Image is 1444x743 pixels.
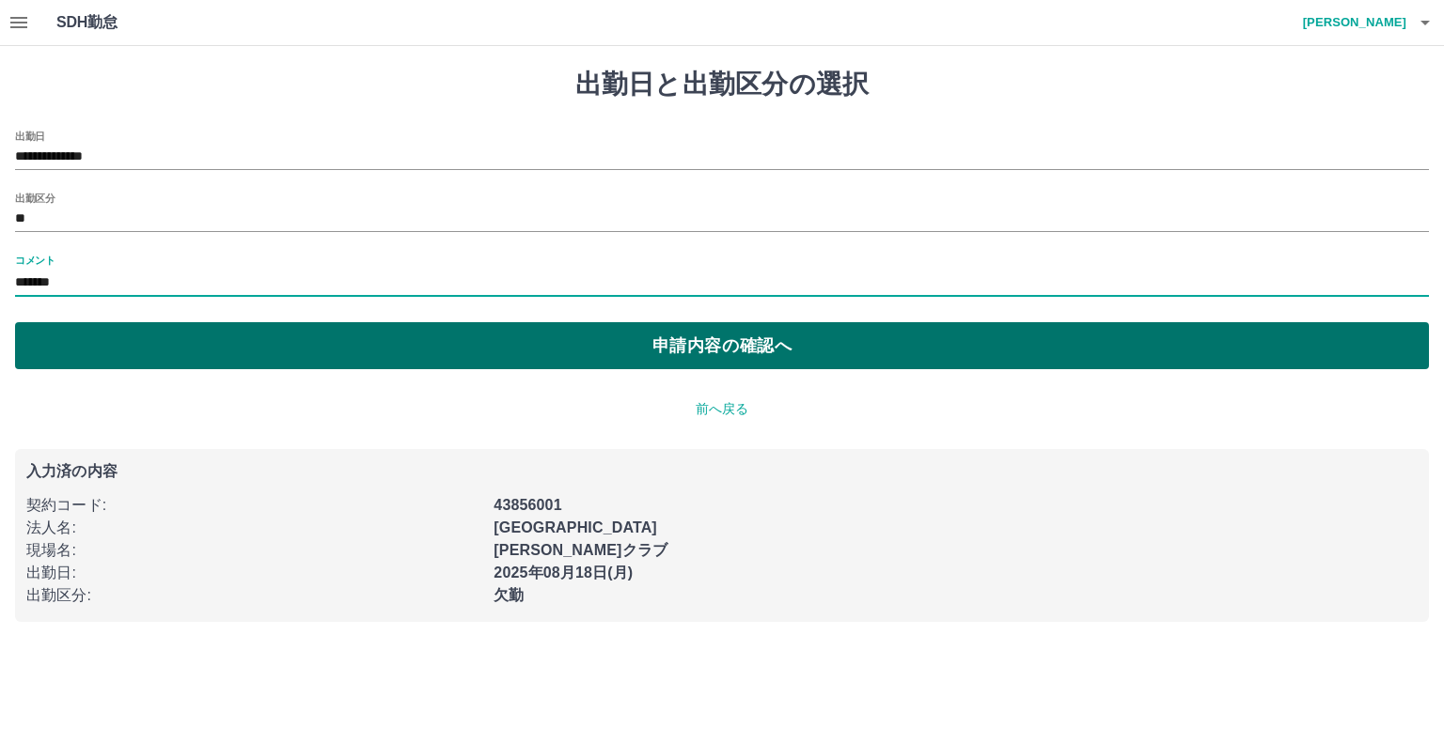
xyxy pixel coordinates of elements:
[15,69,1429,101] h1: 出勤日と出勤区分の選択
[26,539,482,562] p: 現場名 :
[15,129,45,143] label: 出勤日
[15,191,55,205] label: 出勤区分
[26,517,482,539] p: 法人名 :
[15,322,1429,369] button: 申請内容の確認へ
[494,542,667,558] b: [PERSON_NAME]クラブ
[494,519,657,535] b: [GEOGRAPHIC_DATA]
[26,494,482,517] p: 契約コード :
[26,584,482,607] p: 出勤区分 :
[494,497,561,513] b: 43856001
[15,399,1429,419] p: 前へ戻る
[494,565,633,580] b: 2025年08月18日(月)
[26,464,1418,479] p: 入力済の内容
[15,253,55,267] label: コメント
[494,587,524,603] b: 欠勤
[26,562,482,584] p: 出勤日 :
